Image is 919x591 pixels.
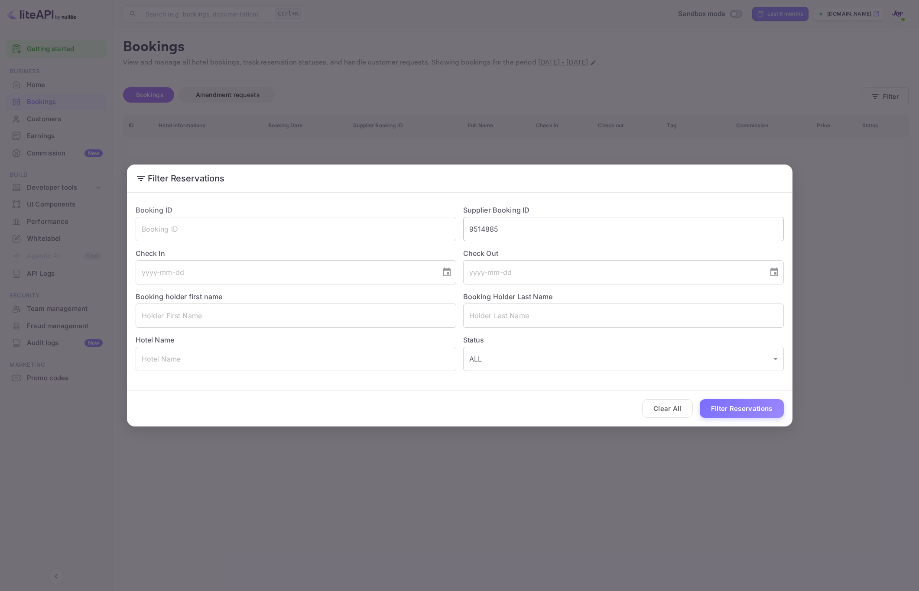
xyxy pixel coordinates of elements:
[136,336,175,344] label: Hotel Name
[136,206,173,214] label: Booking ID
[136,260,435,284] input: yyyy-mm-dd
[642,399,693,418] button: Clear All
[700,399,784,418] button: Filter Reservations
[438,264,455,281] button: Choose date
[463,260,762,284] input: yyyy-mm-dd
[463,206,530,214] label: Supplier Booking ID
[127,165,792,192] h2: Filter Reservations
[136,217,456,241] input: Booking ID
[136,292,223,301] label: Booking holder first name
[463,347,784,371] div: ALL
[463,292,553,301] label: Booking Holder Last Name
[766,264,783,281] button: Choose date
[463,335,784,345] label: Status
[463,217,784,241] input: Supplier Booking ID
[463,304,784,328] input: Holder Last Name
[463,248,784,258] label: Check Out
[136,347,456,371] input: Hotel Name
[136,248,456,258] label: Check In
[136,304,456,328] input: Holder First Name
